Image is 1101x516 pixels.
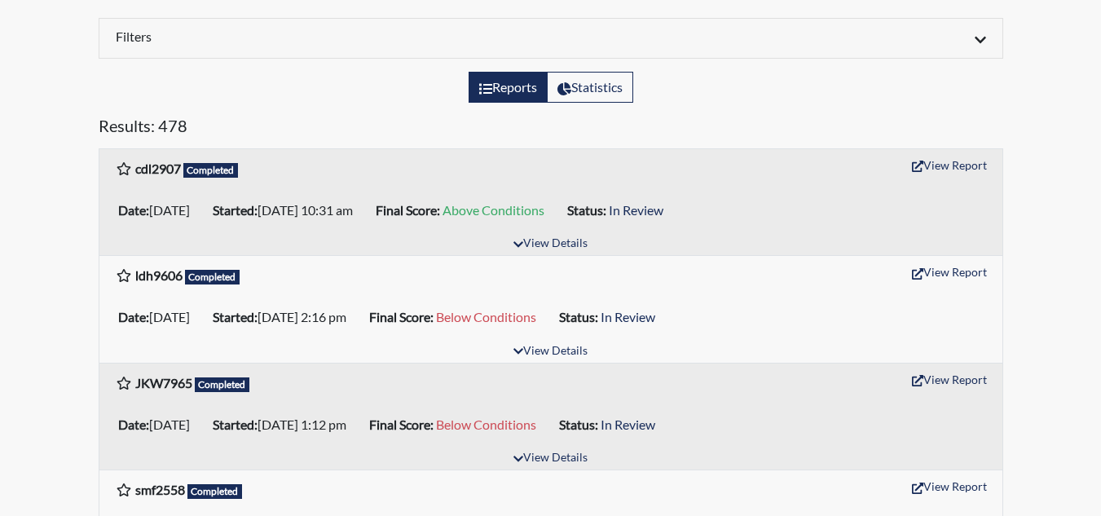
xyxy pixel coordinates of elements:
b: Date: [118,309,149,324]
h5: Results: 478 [99,116,1003,142]
span: In Review [601,309,655,324]
div: Click to expand/collapse filters [103,29,998,48]
b: cdl2907 [135,161,181,176]
li: [DATE] [112,197,206,223]
b: Status: [567,202,606,218]
label: View the list of reports [469,72,548,103]
b: Date: [118,417,149,432]
span: Completed [187,484,243,499]
button: View Details [506,448,595,470]
li: [DATE] [112,304,206,330]
b: Started: [213,202,258,218]
b: Status: [559,417,598,432]
span: Below Conditions [436,417,536,432]
button: View Report [905,152,994,178]
h6: Filters [116,29,539,44]
span: Completed [195,377,250,392]
b: smf2558 [135,482,185,497]
button: View Report [905,259,994,284]
span: Completed [183,163,239,178]
span: Completed [185,270,240,284]
span: Below Conditions [436,309,536,324]
li: [DATE] 10:31 am [206,197,369,223]
span: In Review [601,417,655,432]
b: Status: [559,309,598,324]
button: View Report [905,474,994,499]
b: Final Score: [376,202,440,218]
b: Date: [118,202,149,218]
span: In Review [609,202,663,218]
button: View Report [905,367,994,392]
li: [DATE] 2:16 pm [206,304,363,330]
button: View Details [506,233,595,255]
span: Above Conditions [443,202,544,218]
li: [DATE] 1:12 pm [206,412,363,438]
button: View Details [506,341,595,363]
label: View statistics about completed interviews [547,72,633,103]
b: Final Score: [369,417,434,432]
b: Final Score: [369,309,434,324]
b: Started: [213,309,258,324]
b: Started: [213,417,258,432]
b: JKW7965 [135,375,192,390]
li: [DATE] [112,412,206,438]
b: ldh9606 [135,267,183,283]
